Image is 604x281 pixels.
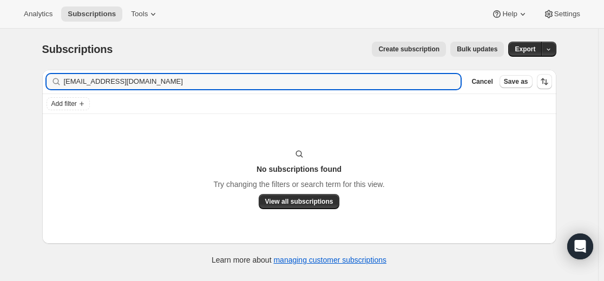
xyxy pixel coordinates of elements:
p: Try changing the filters or search term for this view. [213,179,384,190]
button: Save as [500,75,533,88]
a: managing customer subscriptions [273,256,386,264]
button: Tools [124,6,165,22]
span: Subscriptions [42,43,113,55]
div: Open Intercom Messenger [567,233,593,259]
span: Export [515,45,535,53]
input: Filter subscribers [64,74,461,89]
span: Analytics [24,10,52,18]
p: Learn more about [212,255,386,265]
button: Export [508,42,542,57]
span: Settings [554,10,580,18]
span: Cancel [471,77,493,86]
span: Help [502,10,517,18]
button: Sort the results [537,74,552,89]
span: Subscriptions [68,10,116,18]
span: Save as [504,77,528,86]
button: Cancel [467,75,497,88]
h3: No subscriptions found [257,164,342,175]
span: Tools [131,10,148,18]
button: Bulk updates [450,42,504,57]
button: Create subscription [372,42,446,57]
button: Analytics [17,6,59,22]
button: Help [485,6,534,22]
span: Add filter [51,99,77,108]
span: Create subscription [378,45,439,53]
span: View all subscriptions [265,197,333,206]
button: Subscriptions [61,6,122,22]
button: Add filter [47,97,90,110]
span: Bulk updates [457,45,497,53]
button: View all subscriptions [259,194,340,209]
button: Settings [537,6,587,22]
